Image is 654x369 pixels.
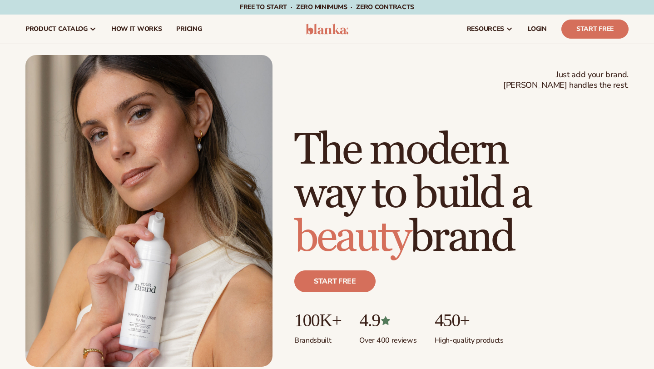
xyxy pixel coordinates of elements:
[104,15,169,44] a: How It Works
[435,310,503,330] p: 450+
[176,25,202,33] span: pricing
[561,20,629,39] a: Start Free
[294,129,629,259] h1: The modern way to build a brand
[520,15,554,44] a: LOGIN
[306,24,349,35] img: logo
[25,25,88,33] span: product catalog
[169,15,209,44] a: pricing
[460,15,520,44] a: resources
[25,55,272,367] img: Female holding tanning mousse.
[18,15,104,44] a: product catalog
[435,330,503,345] p: High-quality products
[528,25,547,33] span: LOGIN
[240,3,414,11] span: Free to start · ZERO minimums · ZERO contracts
[359,310,416,330] p: 4.9
[294,270,376,292] a: Start free
[503,70,629,91] span: Just add your brand. [PERSON_NAME] handles the rest.
[294,310,341,330] p: 100K+
[294,211,410,264] span: beauty
[359,330,416,345] p: Over 400 reviews
[111,25,162,33] span: How It Works
[294,330,341,345] p: Brands built
[467,25,504,33] span: resources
